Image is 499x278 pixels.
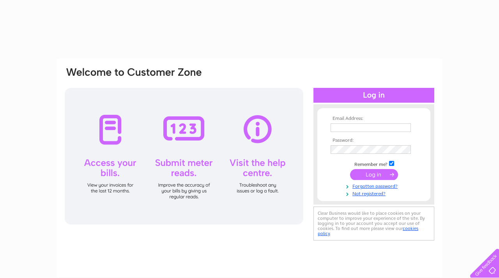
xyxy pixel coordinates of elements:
[331,182,419,189] a: Forgotten password?
[318,226,418,236] a: cookies policy
[329,116,419,121] th: Email Address:
[331,189,419,197] a: Not registered?
[350,169,398,180] input: Submit
[329,160,419,168] td: Remember me?
[329,138,419,143] th: Password:
[313,207,434,241] div: Clear Business would like to place cookies on your computer to improve your experience of the sit...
